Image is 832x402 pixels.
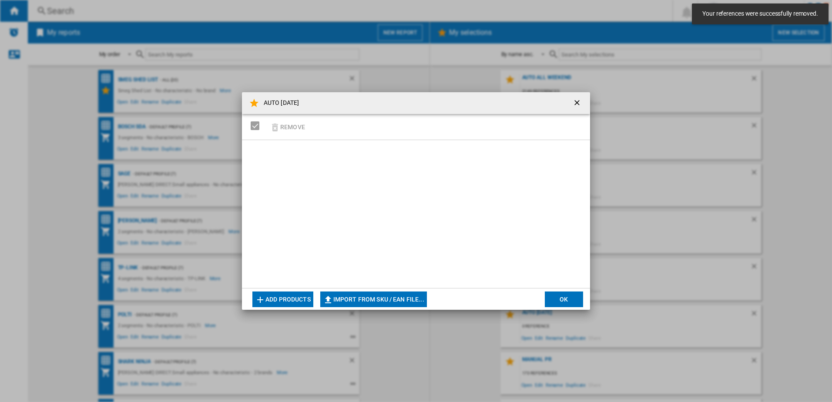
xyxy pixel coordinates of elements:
md-checkbox: SELECTIONS.EDITION_POPUP.SELECT_DESELECT [251,118,264,133]
button: Import from SKU / EAN file... [320,291,427,307]
span: Your references were successfully removed. [700,10,821,18]
button: Add products [252,291,313,307]
button: Remove [267,117,308,137]
h4: AUTO [DATE] [259,99,299,107]
ng-md-icon: getI18NText('BUTTONS.CLOSE_DIALOG') [573,98,583,109]
button: getI18NText('BUTTONS.CLOSE_DIALOG') [569,94,587,112]
button: OK [545,291,583,307]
